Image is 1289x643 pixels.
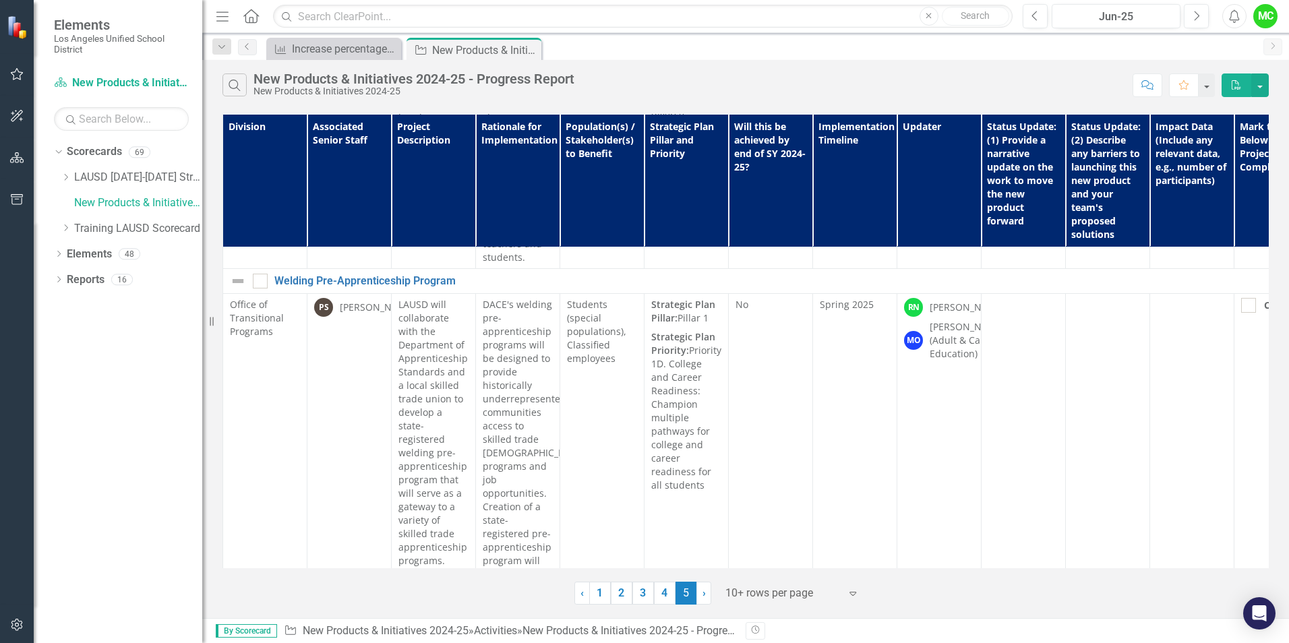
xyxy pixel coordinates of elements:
[253,71,574,86] div: New Products & Initiatives 2024-25 - Progress Report
[67,144,122,160] a: Scorecards
[589,582,611,605] a: 1
[432,42,538,59] div: New Products & Initiatives 2024-25 - Progress Report
[230,298,284,338] span: Office of Transitional Programs
[292,40,398,57] div: Increase percentage of Staff with Excellent Attendance
[1253,4,1278,28] button: MC
[303,624,469,637] a: New Products & Initiatives 2024-25
[314,298,333,317] div: PS
[930,320,1005,361] div: [PERSON_NAME] (Adult & Career Education)
[651,328,721,492] p: Priority 1D. College and Career Readiness: Champion multiple pathways for college and career read...
[54,75,189,91] a: New Products & Initiatives 2024-25
[651,298,721,328] p: Pillar 1
[567,298,626,365] span: Students (special populations), Classified employees
[1243,597,1276,630] div: Open Intercom Messenger
[67,272,104,288] a: Reports
[474,624,517,637] a: Activities
[119,248,140,259] div: 48
[74,221,202,237] a: Training LAUSD Scorecard
[54,107,189,131] input: Search Below...
[253,86,574,96] div: New Products & Initiatives 2024-25
[398,298,469,568] p: LAUSD will collaborate with the Department of Apprenticeship Standards and a local skilled trade ...
[942,7,1009,26] button: Search
[74,195,202,211] a: New Products & Initiatives 2024-25
[904,331,923,350] div: MO
[654,582,676,605] a: 4
[1056,9,1176,25] div: Jun-25
[651,298,715,324] strong: Strategic Plan Pillar:
[74,170,202,185] a: LAUSD [DATE]-[DATE] Strategic Plan
[340,301,415,314] div: [PERSON_NAME]
[702,586,706,599] span: ›
[961,10,990,21] span: Search
[580,586,584,599] span: ‹
[67,247,112,262] a: Elements
[1052,4,1180,28] button: Jun-25
[111,274,133,285] div: 16
[930,301,1005,314] div: [PERSON_NAME]
[651,330,715,357] strong: Strategic Plan Priority:
[632,582,654,605] a: 3
[820,298,874,311] span: Spring 2025
[7,16,30,39] img: ClearPoint Strategy
[522,624,772,637] div: New Products & Initiatives 2024-25 - Progress Report
[736,298,748,311] span: No
[611,582,632,605] a: 2
[676,582,697,605] span: 5
[54,17,189,33] span: Elements
[284,623,736,639] div: » »
[54,33,189,55] small: Los Angeles Unified School District
[904,298,923,317] div: RN
[230,273,246,289] img: Not Defined
[216,624,277,638] span: By Scorecard
[273,5,1013,28] input: Search ClearPoint...
[129,146,150,158] div: 69
[270,40,398,57] a: Increase percentage of Staff with Excellent Attendance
